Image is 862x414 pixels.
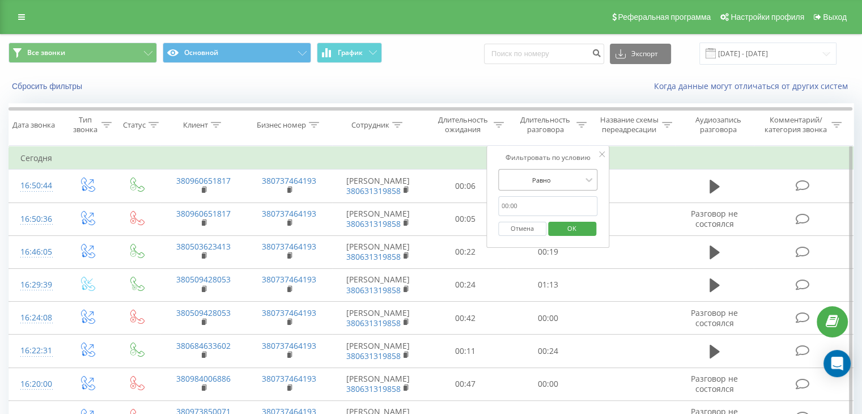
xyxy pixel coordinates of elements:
span: OK [556,219,588,237]
span: Разговор не состоялся [691,208,738,229]
div: 16:50:44 [20,175,50,197]
button: Отмена [498,222,546,236]
td: [PERSON_NAME] [332,367,424,400]
div: Название схемы переадресации [600,115,659,134]
td: 00:05 [424,202,507,235]
td: [PERSON_NAME] [332,268,424,301]
span: Все звонки [27,48,65,57]
td: 00:11 [424,335,507,367]
td: 00:00 [507,302,589,335]
a: 380503623413 [176,241,231,252]
div: Длительность разговора [517,115,574,134]
div: Сотрудник [351,120,389,130]
a: 380737464193 [262,241,316,252]
a: 380684633602 [176,340,231,351]
input: Поиск по номеру [484,44,604,64]
div: Комментарий/категория звонка [762,115,829,134]
a: 380737464193 [262,208,316,219]
td: 00:24 [424,268,507,301]
td: Сегодня [9,147,853,170]
a: 380631319858 [346,251,401,262]
td: 00:00 [507,367,589,400]
button: Экспорт [610,44,671,64]
div: 16:46:05 [20,241,50,263]
a: 380631319858 [346,285,401,295]
div: 16:20:00 [20,373,50,395]
div: 16:24:08 [20,307,50,329]
span: График [338,49,363,57]
td: 00:42 [424,302,507,335]
td: [PERSON_NAME] [332,302,424,335]
td: 00:22 [424,235,507,268]
a: Когда данные могут отличаться от других систем [654,81,853,91]
td: 00:24 [507,335,589,367]
a: 380737464193 [262,373,316,384]
a: 380631319858 [346,318,401,328]
input: 00:00 [498,196,598,216]
a: 380737464193 [262,274,316,285]
button: Основной [163,43,311,63]
a: 380737464193 [262,307,316,318]
div: Open Intercom Messenger [823,350,851,377]
a: 380960651817 [176,175,231,186]
div: Статус [123,120,146,130]
a: 380509428053 [176,274,231,285]
div: 16:50:36 [20,208,50,230]
td: 00:19 [507,235,589,268]
a: 380984006886 [176,373,231,384]
div: Длительность ожидания [435,115,491,134]
div: Аудиозапись разговора [685,115,751,134]
td: [PERSON_NAME] [332,235,424,268]
span: Разговор не состоялся [691,373,738,394]
button: Все звонки [9,43,157,63]
a: 380960651817 [176,208,231,219]
a: 380737464193 [262,340,316,351]
button: График [317,43,382,63]
span: Реферальная программа [618,12,711,22]
div: 16:29:39 [20,274,50,296]
span: Выход [823,12,847,22]
td: [PERSON_NAME] [332,202,424,235]
td: 01:13 [507,268,589,301]
div: 16:22:31 [20,340,50,362]
td: 00:47 [424,367,507,400]
a: 380631319858 [346,218,401,229]
div: Клиент [183,120,208,130]
div: Дата звонка [12,120,55,130]
a: 380737464193 [262,175,316,186]
td: 00:06 [424,170,507,202]
button: OK [548,222,596,236]
div: Бизнес номер [257,120,306,130]
a: 380631319858 [346,350,401,361]
span: Разговор не состоялся [691,307,738,328]
span: Настройки профиля [731,12,804,22]
a: 380509428053 [176,307,231,318]
a: 380631319858 [346,383,401,394]
td: [PERSON_NAME] [332,170,424,202]
td: [PERSON_NAME] [332,335,424,367]
button: Сбросить фильтры [9,81,88,91]
a: 380631319858 [346,185,401,196]
div: Тип звонка [71,115,98,134]
div: Фильтровать по условию [498,152,598,163]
